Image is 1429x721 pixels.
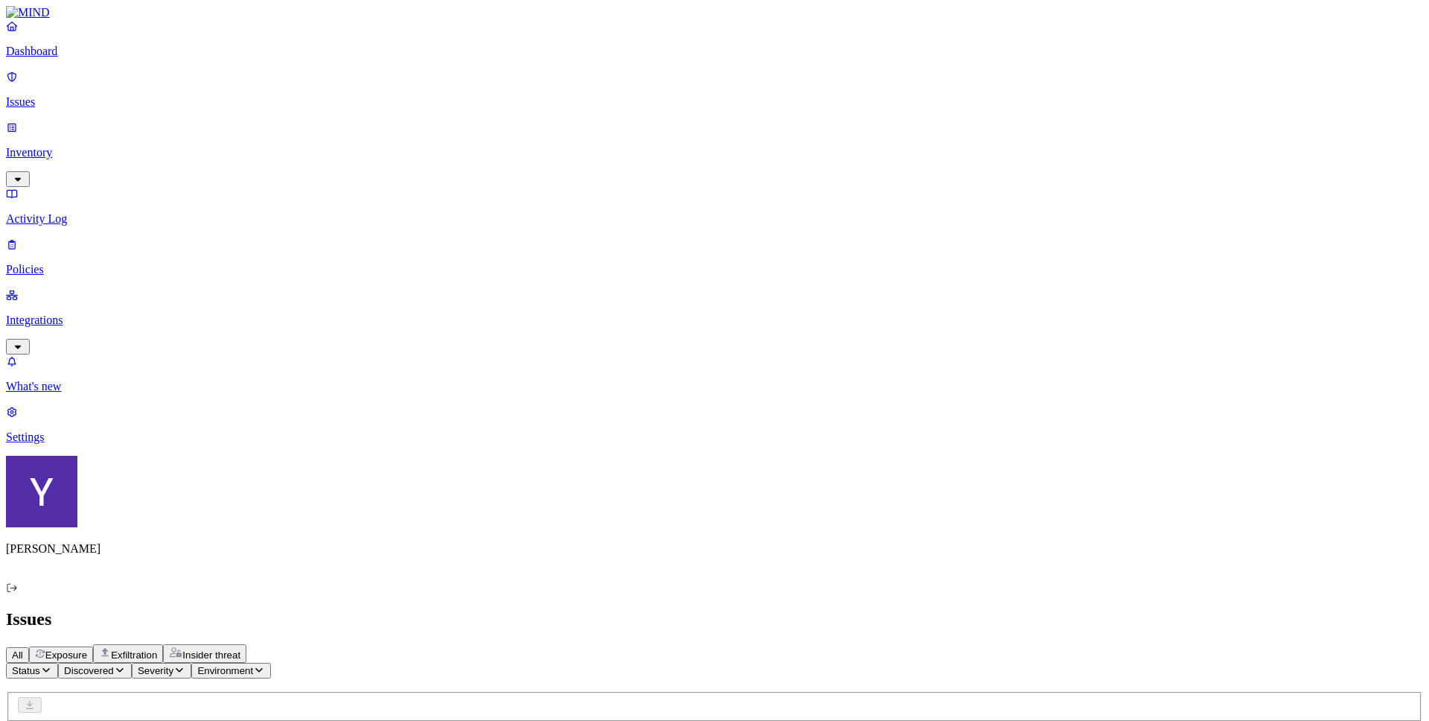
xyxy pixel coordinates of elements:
[6,609,1423,629] h2: Issues
[6,263,1423,276] p: Policies
[6,212,1423,226] p: Activity Log
[6,542,1423,556] p: [PERSON_NAME]
[6,187,1423,226] a: Activity Log
[12,649,23,661] span: All
[182,649,240,661] span: Insider threat
[12,665,40,676] span: Status
[111,649,157,661] span: Exfiltration
[197,665,253,676] span: Environment
[45,649,87,661] span: Exposure
[6,146,1423,159] p: Inventory
[138,665,173,676] span: Severity
[6,238,1423,276] a: Policies
[6,456,77,527] img: Yana Orhov
[6,355,1423,393] a: What's new
[6,70,1423,109] a: Issues
[6,380,1423,393] p: What's new
[6,19,1423,58] a: Dashboard
[64,665,114,676] span: Discovered
[6,405,1423,444] a: Settings
[6,95,1423,109] p: Issues
[6,6,50,19] img: MIND
[6,314,1423,327] p: Integrations
[6,6,1423,19] a: MIND
[6,431,1423,444] p: Settings
[6,288,1423,352] a: Integrations
[6,45,1423,58] p: Dashboard
[6,121,1423,185] a: Inventory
